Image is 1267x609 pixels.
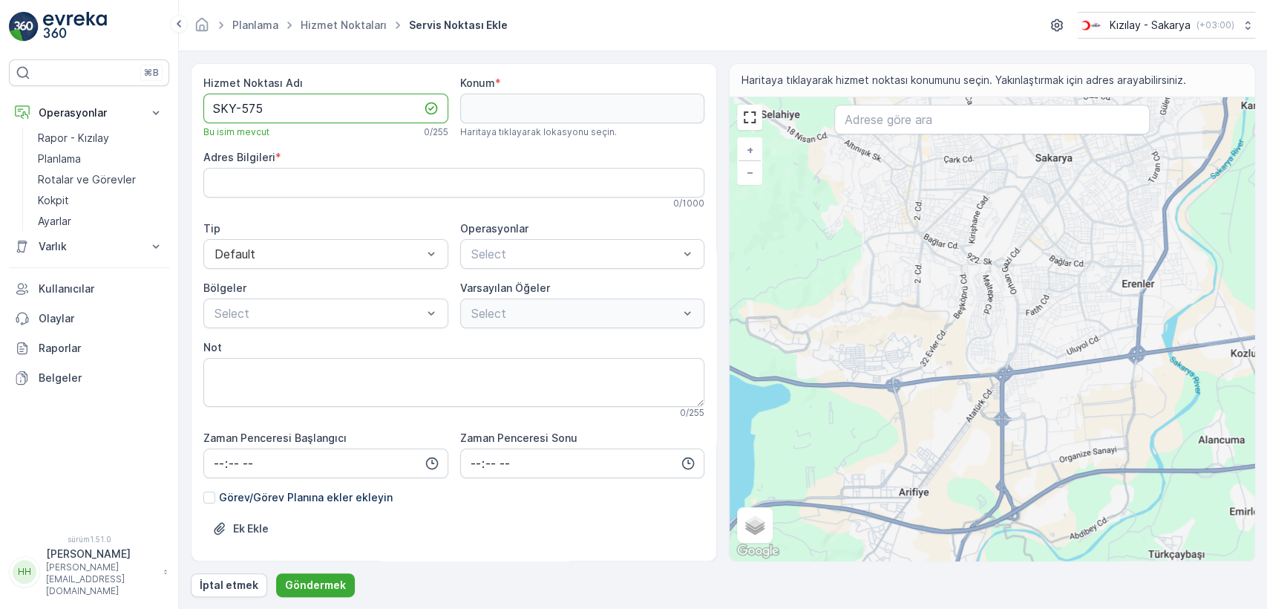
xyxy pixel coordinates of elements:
[1110,19,1191,31] font: Kızılay - Sakarya
[1078,12,1255,39] button: Kızılay - Sakarya(+03:00)
[46,561,125,596] font: [PERSON_NAME][EMAIL_ADDRESS][DOMAIN_NAME]
[460,76,495,89] font: Konum
[39,312,74,325] font: Olaylar
[739,139,761,161] a: Yakınlaştır
[673,198,679,209] font: 0
[144,67,159,78] font: ⌘B
[233,522,269,535] font: Ek Ekle
[9,274,169,304] a: Kullanıcılar
[689,407,704,418] font: 255
[9,98,169,128] button: Operasyonlar
[471,245,679,263] p: Select
[9,232,169,261] button: Varlık
[203,76,303,89] font: Hizmet Noktası Adı
[32,169,169,190] a: Rotalar ve Görevler
[733,541,782,561] a: Bu alanı Google Haritalar'da açın (yeni bir pencere açılır)
[38,131,109,144] font: Rapor - Kızılay
[433,126,448,137] font: 255
[203,431,347,444] font: Zaman Penceresi Başlangıcı
[215,304,422,322] p: Select
[46,547,131,560] font: [PERSON_NAME]
[460,281,550,294] font: Varsayılan Öğeler
[203,341,222,354] font: Not
[18,566,31,577] font: HH
[90,535,111,544] font: 1.51.0
[203,151,275,163] font: Adres Bilgileri
[733,541,782,561] img: Google
[38,152,81,165] font: Planlama
[9,12,39,42] img: logo
[409,19,508,31] font: Servis Noktası Ekle
[679,198,682,209] font: /
[39,282,94,295] font: Kullanıcılar
[39,106,107,119] font: Operasyonlar
[203,126,269,137] font: Bu isim mevcut
[32,211,169,232] a: Ayarlar
[203,517,278,541] button: Dosya Yükle
[9,547,169,597] button: HH[PERSON_NAME][PERSON_NAME][EMAIL_ADDRESS][DOMAIN_NAME]
[43,12,107,42] img: logo_light-DOdMpM7g.png
[39,371,82,384] font: Belgeler
[680,407,686,418] font: 0
[1196,19,1199,30] font: (
[1078,17,1104,33] img: k%C4%B1z%C4%B1lay_DTAvauz.png
[686,407,689,418] font: /
[200,579,258,591] font: İptal etmek
[32,128,169,149] a: Rapor - Kızılay
[32,190,169,211] a: Kokpit
[739,161,761,183] a: Uzaklaştır
[38,215,71,227] font: Ayarlar
[739,106,761,128] a: Tam Ekranı Görüntüle
[430,126,433,137] font: /
[39,342,81,354] font: Raporlar
[9,304,169,333] a: Olaylar
[203,222,220,235] font: Tip
[301,19,387,31] a: Hizmet Noktaları
[460,431,577,444] font: Zaman Penceresi Sonu
[1231,19,1234,30] font: )
[38,173,136,186] font: Rotalar ve Görevler
[38,194,69,206] font: Kokpit
[834,105,1149,134] input: Adrese göre ara
[285,579,346,591] font: Göndermek
[682,198,704,209] font: 1000
[191,573,267,597] button: İptal etmek
[741,74,1186,86] font: Haritaya tıklayarak hizmet noktası konumunu seçin. Yakınlaştırmak için adres arayabilirsiniz.
[32,149,169,169] a: Planlama
[39,240,67,253] font: Varlık
[739,509,771,541] a: Katmanlar
[460,126,617,137] font: Haritaya tıklayarak lokasyonu seçin.
[9,333,169,363] a: Raporlar
[68,535,90,544] font: sürüm
[460,222,528,235] font: Operasyonlar
[747,143,753,156] font: +
[276,573,355,597] button: Göndermek
[219,491,393,504] font: Görev/Görev Planına ekler ekleyin
[424,126,430,137] font: 0
[747,166,754,178] font: −
[194,22,210,35] a: Ana sayfa
[203,281,246,294] font: Bölgeler
[1199,19,1231,30] font: +03:00
[232,19,278,31] a: Planlama
[9,363,169,393] a: Belgeler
